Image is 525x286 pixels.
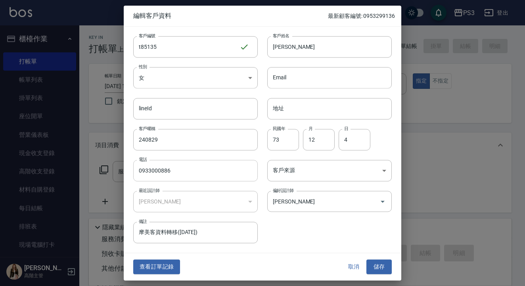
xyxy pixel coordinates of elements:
[139,187,159,193] label: 最近設計師
[133,67,258,88] div: 女
[139,125,155,131] label: 客戶暱稱
[366,260,392,274] button: 儲存
[273,33,289,38] label: 客戶姓名
[133,260,180,274] button: 查看訂單記錄
[139,219,147,225] label: 備註
[308,125,312,131] label: 月
[139,156,147,162] label: 電話
[328,12,395,20] p: 最新顧客編號: 0953299136
[376,195,389,208] button: Open
[344,125,348,131] label: 日
[273,187,293,193] label: 偏好設計師
[139,33,155,38] label: 客戶編號
[139,63,147,69] label: 性別
[341,260,366,274] button: 取消
[133,12,328,20] span: 編輯客戶資料
[273,125,285,131] label: 民國年
[133,191,258,212] div: [PERSON_NAME]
